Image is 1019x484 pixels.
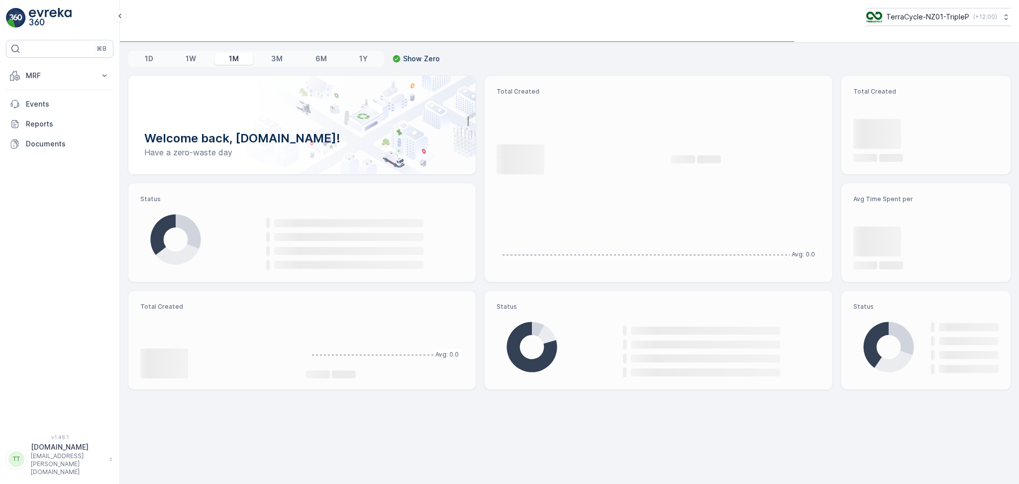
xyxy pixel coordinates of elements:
[229,54,239,64] p: 1M
[29,8,72,28] img: logo_light-DOdMpM7g.png
[359,54,368,64] p: 1Y
[973,13,997,21] p: ( +12:00 )
[145,54,153,64] p: 1D
[144,130,460,146] p: Welcome back, [DOMAIN_NAME]!
[6,94,113,114] a: Events
[271,54,283,64] p: 3M
[6,134,113,154] a: Documents
[853,195,999,203] p: Avg Time Spent per
[26,139,109,149] p: Documents
[6,114,113,134] a: Reports
[315,54,327,64] p: 6M
[6,434,113,440] span: v 1.48.1
[26,71,94,81] p: MRF
[26,99,109,109] p: Events
[140,303,298,311] p: Total Created
[853,303,999,311] p: Status
[403,54,440,64] p: Show Zero
[144,146,460,158] p: Have a zero-waste day
[6,8,26,28] img: logo
[6,442,113,476] button: TT[DOMAIN_NAME][EMAIL_ADDRESS][PERSON_NAME][DOMAIN_NAME]
[97,45,106,53] p: ⌘B
[866,8,1011,26] button: TerraCycle-NZ01-TripleP(+12:00)
[853,88,999,96] p: Total Created
[866,11,882,22] img: TC_7kpGtVS.png
[497,88,820,96] p: Total Created
[497,303,820,311] p: Status
[8,451,24,467] div: TT
[31,452,104,476] p: [EMAIL_ADDRESS][PERSON_NAME][DOMAIN_NAME]
[31,442,104,452] p: [DOMAIN_NAME]
[6,66,113,86] button: MRF
[186,54,196,64] p: 1W
[886,12,969,22] p: TerraCycle-NZ01-TripleP
[26,119,109,129] p: Reports
[140,195,464,203] p: Status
